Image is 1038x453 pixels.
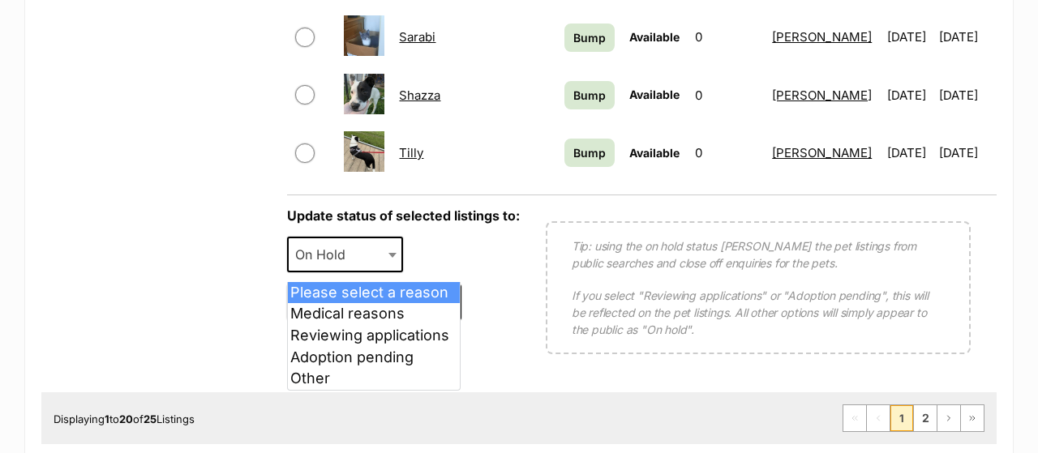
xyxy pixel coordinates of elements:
[961,405,984,431] a: Last page
[939,125,995,181] td: [DATE]
[939,67,995,123] td: [DATE]
[914,405,937,431] a: Page 2
[688,125,765,181] td: 0
[288,347,460,369] li: Adoption pending
[688,9,765,65] td: 0
[572,237,945,271] p: Tip: using the on hold status [PERSON_NAME] the pet listings from public searches and close off e...
[399,29,435,45] a: Sarabi
[288,303,460,325] li: Medical reasons
[688,67,765,123] td: 0
[843,405,866,431] span: First page
[867,405,890,431] span: Previous page
[288,368,460,390] li: Other
[572,287,945,338] p: If you select "Reviewing applications" or "Adoption pending", this will be reflected on the pet l...
[573,87,606,104] span: Bump
[564,139,615,167] a: Bump
[939,9,995,65] td: [DATE]
[881,125,937,181] td: [DATE]
[573,144,606,161] span: Bump
[289,243,362,266] span: On Hold
[937,405,960,431] a: Next page
[144,412,157,425] strong: 25
[287,237,404,272] span: On Hold
[119,412,133,425] strong: 20
[573,29,606,46] span: Bump
[881,67,937,123] td: [DATE]
[629,30,680,44] span: Available
[772,88,872,103] a: [PERSON_NAME]
[287,207,520,224] label: Update status of selected listings to:
[564,81,615,109] a: Bump
[288,282,460,304] li: Please select a reason
[890,405,913,431] span: Page 1
[772,29,872,45] a: [PERSON_NAME]
[772,145,872,160] a: [PERSON_NAME]
[881,9,937,65] td: [DATE]
[564,24,615,52] a: Bump
[288,325,460,347] li: Reviewing applications
[399,88,440,103] a: Shazza
[105,412,109,425] strong: 1
[629,146,680,160] span: Available
[629,88,680,101] span: Available
[843,404,984,432] nav: Pagination
[399,145,423,160] a: Tilly
[54,412,195,425] span: Displaying to of Listings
